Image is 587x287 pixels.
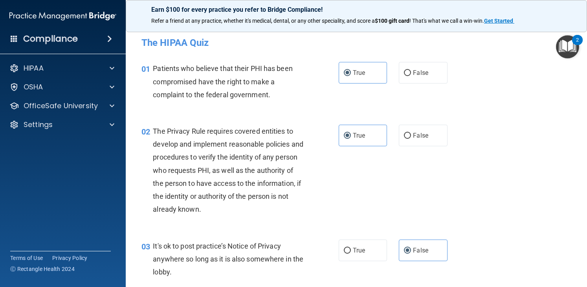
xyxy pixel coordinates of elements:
a: Privacy Policy [52,254,88,262]
span: It's ok to post practice’s Notice of Privacy anywhere so long as it is also somewhere in the lobby. [153,242,303,276]
input: False [404,70,411,76]
a: OSHA [9,82,114,92]
button: Open Resource Center, 2 new notifications [556,35,579,58]
span: The Privacy Rule requires covered entities to develop and implement reasonable policies and proce... [153,127,303,213]
img: PMB logo [9,8,116,24]
strong: $100 gift card [375,18,409,24]
a: Settings [9,120,114,129]
span: Patients who believe that their PHI has been compromised have the right to make a complaint to th... [153,64,292,98]
p: HIPAA [24,64,44,73]
a: Get Started [484,18,514,24]
span: 02 [141,127,150,136]
input: True [344,248,351,254]
p: OfficeSafe University [24,101,98,111]
input: False [404,248,411,254]
a: HIPAA [9,64,114,73]
span: False [413,69,428,76]
input: False [404,133,411,139]
input: True [344,133,351,139]
h4: The HIPAA Quiz [141,38,571,48]
span: False [413,132,428,139]
span: True [353,247,365,254]
span: ! That's what we call a win-win. [409,18,484,24]
p: Settings [24,120,53,129]
strong: Get Started [484,18,513,24]
a: OfficeSafe University [9,101,114,111]
span: Refer a friend at any practice, whether it's medical, dental, or any other speciality, and score a [151,18,375,24]
span: True [353,132,365,139]
input: True [344,70,351,76]
span: 01 [141,64,150,74]
div: 2 [576,40,579,50]
a: Terms of Use [10,254,43,262]
span: Ⓒ Rectangle Health 2024 [10,265,75,273]
h4: Compliance [23,33,78,44]
span: True [353,69,365,76]
p: OSHA [24,82,43,92]
p: Earn $100 for every practice you refer to Bridge Compliance! [151,6,561,13]
span: False [413,247,428,254]
span: 03 [141,242,150,251]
